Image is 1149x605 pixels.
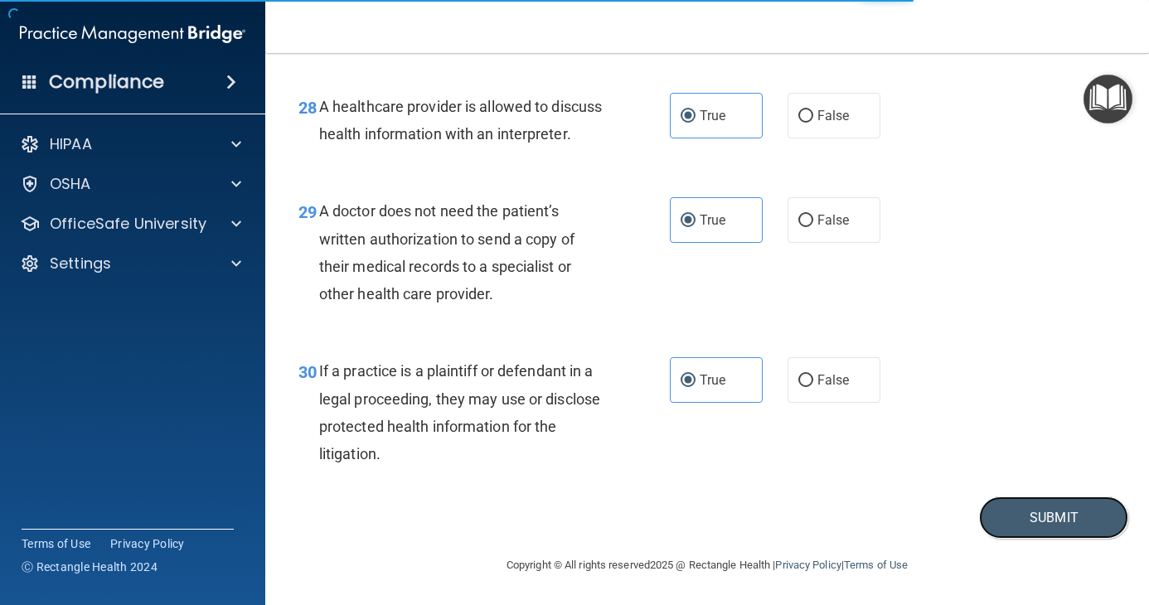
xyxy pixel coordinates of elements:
span: True [700,108,725,123]
input: True [681,110,696,123]
span: False [817,212,850,228]
span: True [700,212,725,228]
span: True [700,372,725,388]
a: Settings [20,254,241,273]
span: 29 [298,202,317,222]
span: False [817,108,850,123]
p: HIPAA [50,134,92,154]
button: Submit [979,496,1128,539]
input: False [798,375,813,387]
span: 30 [298,362,317,382]
p: OSHA [50,174,91,194]
p: Settings [50,254,111,273]
input: False [798,110,813,123]
a: Terms of Use [22,535,90,552]
input: True [681,215,696,227]
div: Copyright © All rights reserved 2025 @ Rectangle Health | | [405,539,1010,592]
input: False [798,215,813,227]
img: PMB logo [20,17,245,51]
span: A doctor does not need the patient’s written authorization to send a copy of their medical record... [319,202,574,302]
span: A healthcare provider is allowed to discuss health information with an interpreter. [319,98,602,143]
button: Open Resource Center [1084,75,1132,123]
a: OfficeSafe University [20,214,241,234]
h4: Compliance [49,70,164,94]
span: 28 [298,98,317,118]
a: HIPAA [20,134,241,154]
span: False [817,372,850,388]
a: OSHA [20,174,241,194]
span: If a practice is a plaintiff or defendant in a legal proceeding, they may use or disclose protect... [319,362,600,462]
a: Terms of Use [844,559,908,571]
a: Privacy Policy [775,559,841,571]
p: OfficeSafe University [50,214,206,234]
a: Privacy Policy [110,535,185,552]
input: True [681,375,696,387]
span: Ⓒ Rectangle Health 2024 [22,559,158,575]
